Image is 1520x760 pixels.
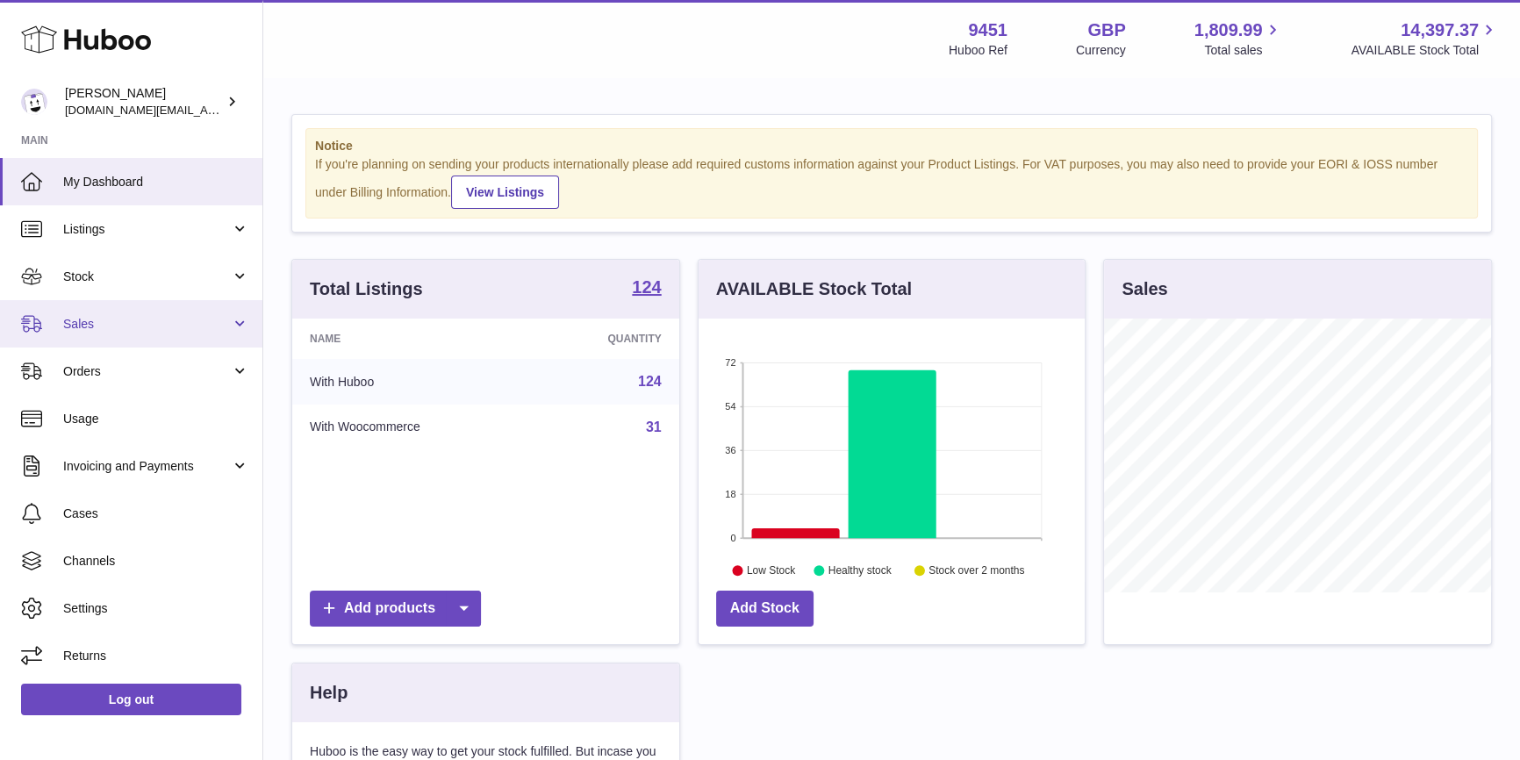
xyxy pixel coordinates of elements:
[63,316,231,333] span: Sales
[63,221,231,238] span: Listings
[632,278,661,299] a: 124
[725,445,735,455] text: 36
[310,591,481,627] a: Add products
[63,648,249,664] span: Returns
[63,458,231,475] span: Invoicing and Payments
[63,363,231,380] span: Orders
[63,269,231,285] span: Stock
[1351,42,1499,59] span: AVAILABLE Stock Total
[21,684,241,715] a: Log out
[716,277,912,301] h3: AVAILABLE Stock Total
[315,138,1468,154] strong: Notice
[21,89,47,115] img: amir.ch@gmail.com
[638,374,662,389] a: 124
[310,681,348,705] h3: Help
[632,278,661,296] strong: 124
[63,600,249,617] span: Settings
[1351,18,1499,59] a: 14,397.37 AVAILABLE Stock Total
[292,359,532,405] td: With Huboo
[1401,18,1479,42] span: 14,397.37
[65,85,223,118] div: [PERSON_NAME]
[747,564,796,577] text: Low Stock
[63,505,249,522] span: Cases
[828,564,893,577] text: Healthy stock
[716,591,814,627] a: Add Stock
[292,405,532,450] td: With Woocommerce
[1204,42,1282,59] span: Total sales
[1076,42,1126,59] div: Currency
[315,156,1468,209] div: If you're planning on sending your products internationally please add required customs informati...
[451,176,559,209] a: View Listings
[1122,277,1167,301] h3: Sales
[968,18,1007,42] strong: 9451
[725,401,735,412] text: 54
[310,277,423,301] h3: Total Listings
[63,174,249,190] span: My Dashboard
[730,533,735,543] text: 0
[725,357,735,368] text: 72
[949,42,1007,59] div: Huboo Ref
[532,319,678,359] th: Quantity
[1194,18,1283,59] a: 1,809.99 Total sales
[725,489,735,499] text: 18
[65,103,349,117] span: [DOMAIN_NAME][EMAIL_ADDRESS][DOMAIN_NAME]
[646,419,662,434] a: 31
[1087,18,1125,42] strong: GBP
[292,319,532,359] th: Name
[1194,18,1263,42] span: 1,809.99
[63,411,249,427] span: Usage
[928,564,1024,577] text: Stock over 2 months
[63,553,249,570] span: Channels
